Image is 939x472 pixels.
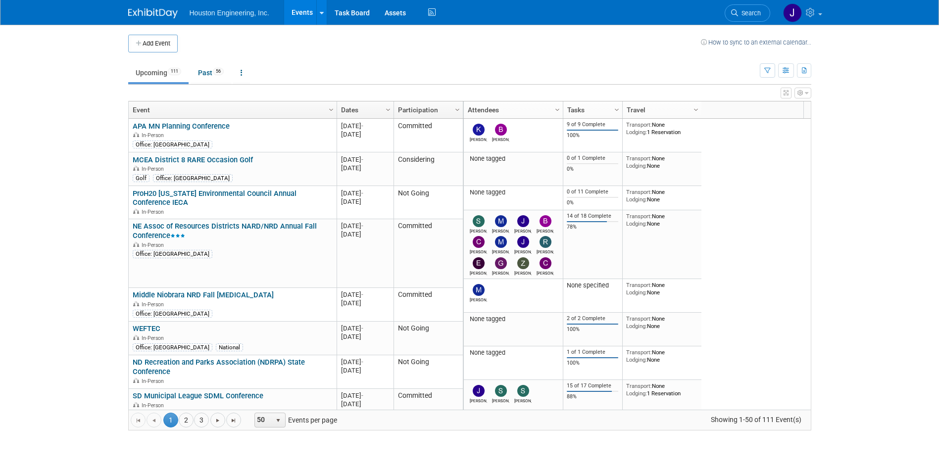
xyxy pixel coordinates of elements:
[473,124,485,136] img: Kyle Ten Napel
[514,397,532,403] div: Sam Trebilcock
[133,324,160,333] a: WEFTEC
[128,8,178,18] img: ExhibitDay
[611,101,622,116] a: Column Settings
[626,196,647,203] span: Lodging:
[626,315,697,330] div: None None
[626,121,697,136] div: None 1 Reservation
[168,68,181,75] span: 111
[492,269,509,276] div: Gregg Thielman
[383,101,394,116] a: Column Settings
[133,358,305,376] a: ND Recreation and Parks Association (NDRPA) State Conference
[341,122,389,130] div: [DATE]
[492,248,509,254] div: Mike Van Hove
[467,155,559,163] div: None tagged
[179,413,194,427] a: 2
[394,389,463,423] td: Committed
[470,296,487,302] div: Mike Van Hove
[341,400,389,408] div: [DATE]
[626,382,652,389] span: Transport:
[361,291,363,298] span: -
[626,390,647,397] span: Lodging:
[134,417,142,425] span: Go to the first page
[552,101,563,116] a: Column Settings
[473,284,485,296] img: Mike Van Hove
[398,101,456,118] a: Participation
[133,122,230,131] a: APA MN Planning Conference
[142,242,167,248] span: In-Person
[626,289,647,296] span: Lodging:
[495,257,507,269] img: Gregg Thielman
[133,141,212,148] div: Office: [GEOGRAPHIC_DATA]
[470,269,487,276] div: Ethan Miller
[626,349,697,363] div: None None
[341,358,389,366] div: [DATE]
[567,189,618,195] div: 0 of 11 Complete
[470,136,487,142] div: Kyle Ten Napel
[691,101,701,116] a: Column Settings
[341,324,389,332] div: [DATE]
[133,250,212,258] div: Office: [GEOGRAPHIC_DATA]
[540,236,551,248] img: Ryan Roenigk
[128,35,178,52] button: Add Event
[567,315,618,322] div: 2 of 2 Complete
[692,106,700,114] span: Column Settings
[341,164,389,172] div: [DATE]
[627,101,695,118] a: Travel
[274,417,282,425] span: select
[133,222,317,240] a: NE Assoc of Resources Districts NARD/NRD Annual Fall Conference
[567,155,618,162] div: 0 of 1 Complete
[567,121,618,128] div: 9 of 9 Complete
[467,349,559,357] div: None tagged
[133,101,330,118] a: Event
[492,397,509,403] div: Stan Hanson
[194,413,209,427] a: 3
[341,332,389,341] div: [DATE]
[150,417,158,425] span: Go to the previous page
[567,360,618,367] div: 100%
[133,290,274,299] a: Middle Niobrara NRD Fall [MEDICAL_DATA]
[133,310,212,318] div: Office: [GEOGRAPHIC_DATA]
[473,385,485,397] img: Josh Johnson
[327,106,335,114] span: Column Settings
[495,215,507,227] img: Michael Sotak
[613,106,621,114] span: Column Settings
[142,132,167,139] span: In-Person
[214,417,222,425] span: Go to the next page
[242,413,347,427] span: Events per page
[326,101,337,116] a: Column Settings
[537,248,554,254] div: Ryan Roenigk
[361,222,363,230] span: -
[394,219,463,288] td: Committed
[626,121,652,128] span: Transport:
[142,301,167,308] span: In-Person
[133,391,263,400] a: SD Municipal League SDML Conference
[142,335,167,341] span: In-Person
[567,101,616,118] a: Tasks
[567,199,618,206] div: 0%
[361,392,363,399] span: -
[341,130,389,139] div: [DATE]
[468,101,556,118] a: Attendees
[190,9,269,17] span: Houston Engineering, Inc.
[514,248,532,254] div: Jacob Garder
[133,301,139,306] img: In-Person Event
[394,186,463,219] td: Not Going
[361,325,363,332] span: -
[142,166,167,172] span: In-Person
[626,349,652,356] span: Transport:
[453,106,461,114] span: Column Settings
[470,227,487,234] div: Sara Mechtenberg
[495,236,507,248] img: Mike Van Hove
[142,378,167,384] span: In-Person
[133,378,139,383] img: In-Person Event
[567,213,618,220] div: 14 of 18 Complete
[701,39,811,46] a: How to sync to an external calendar...
[626,129,647,136] span: Lodging:
[341,391,389,400] div: [DATE]
[341,222,389,230] div: [DATE]
[738,9,761,17] span: Search
[341,366,389,375] div: [DATE]
[495,124,507,136] img: Brett Gunderson
[394,355,463,389] td: Not Going
[341,197,389,206] div: [DATE]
